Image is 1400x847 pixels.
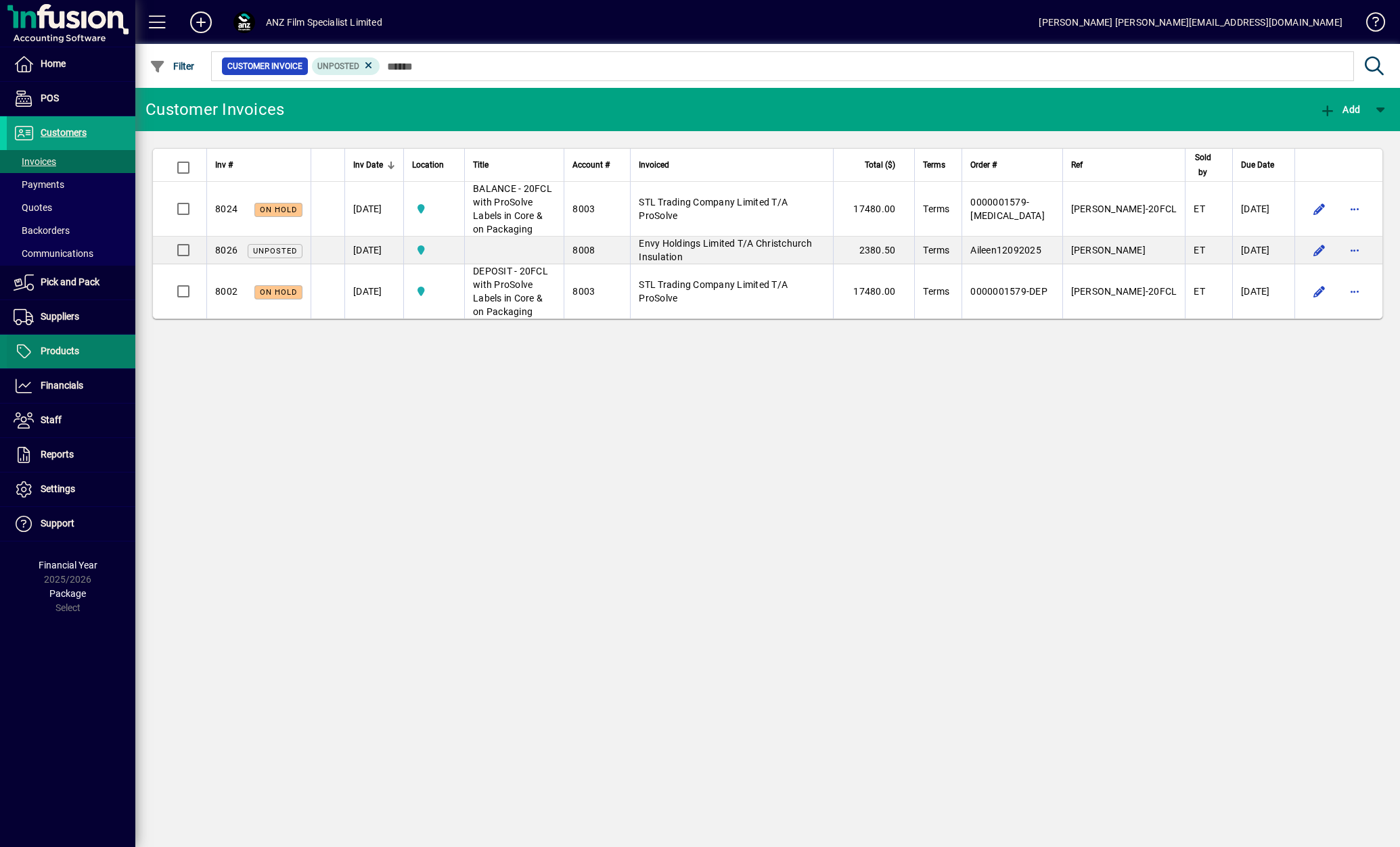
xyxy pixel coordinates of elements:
span: On hold [260,205,297,214]
div: Invoiced [639,158,825,172]
span: Aileen12092025 [970,245,1041,256]
mat-chip: Customer Invoice Status: Unposted [312,57,380,75]
span: 8008 [572,245,595,256]
span: STL Trading Company Limited T/A ProSolve [639,197,788,221]
span: Order # [970,158,997,172]
a: Reports [7,438,135,472]
td: [DATE] [1232,237,1294,264]
span: 8003 [572,286,595,297]
button: Edit [1309,198,1330,220]
div: Inv Date [353,158,395,172]
div: Ref [1071,158,1177,172]
div: Account # [572,158,622,172]
span: Envy Holdings Limited T/A Christchurch Insulation [639,238,812,262]
span: Unposted [317,62,359,71]
button: Add [1316,97,1363,122]
span: Package [49,588,86,599]
button: Filter [146,54,198,78]
td: [DATE] [344,264,403,318]
div: Sold by [1194,150,1224,180]
span: Staff [41,414,62,425]
a: Backorders [7,219,135,242]
a: Payments [7,173,135,196]
td: 17480.00 [833,264,914,318]
span: Terms [923,158,945,172]
span: Inv Date [353,158,383,172]
span: 0000001579-[MEDICAL_DATA] [970,197,1045,221]
span: [PERSON_NAME] [1071,245,1146,256]
span: ET [1194,286,1205,297]
span: Customer Invoice [227,59,302,73]
span: Due Date [1241,158,1274,172]
span: Reports [41,449,74,460]
a: Support [7,507,135,541]
span: Filter [150,61,195,72]
button: Profile [223,10,266,34]
span: Customers [41,127,87,138]
td: 2380.50 [833,237,914,264]
span: Communications [14,248,93,259]
div: Due Date [1241,158,1286,172]
div: ANZ Film Specialist Limited [266,11,382,33]
span: Title [473,158,489,172]
span: Terms [923,245,949,256]
div: Total ($) [842,158,907,172]
div: Title [473,158,556,172]
td: [DATE] [344,182,403,237]
td: [DATE] [1232,264,1294,318]
td: [DATE] [344,237,403,264]
span: Settings [41,483,75,494]
td: 17480.00 [833,182,914,237]
span: Unposted [253,247,297,256]
a: Staff [7,404,135,437]
span: ET [1194,245,1205,256]
a: Suppliers [7,300,135,334]
span: Location [412,158,444,172]
div: Location [412,158,456,172]
a: Settings [7,473,135,506]
a: POS [7,82,135,116]
span: Quotes [14,202,52,213]
span: Account # [572,158,610,172]
span: [PERSON_NAME]-20FCL [1071,203,1177,214]
span: Invoiced [639,158,669,172]
span: Financial Year [39,560,97,571]
span: AKL Warehouse [412,284,456,299]
span: Products [41,345,79,356]
button: More options [1344,281,1365,302]
span: 8002 [215,286,238,297]
span: 8026 [215,245,238,256]
div: [PERSON_NAME] [PERSON_NAME][EMAIL_ADDRESS][DOMAIN_NAME] [1039,11,1342,33]
span: ET [1194,203,1205,214]
span: Ref [1071,158,1083,172]
a: Communications [7,242,135,265]
a: Quotes [7,196,135,219]
a: Invoices [7,150,135,173]
a: Products [7,335,135,368]
span: POS [41,93,59,103]
div: Inv # [215,158,302,172]
a: Pick and Pack [7,266,135,299]
span: 0000001579-DEP [970,286,1047,297]
button: Edit [1309,239,1330,261]
span: AKL Warehouse [412,243,456,258]
div: Customer Invoices [145,99,284,120]
span: Inv # [215,158,233,172]
span: Invoices [14,156,56,167]
span: 8003 [572,203,595,214]
td: [DATE] [1232,182,1294,237]
button: Edit [1309,281,1330,302]
span: On hold [260,288,297,297]
button: Add [179,10,223,34]
span: DEPOSIT - 20FCL with ProSolve Labels in Core & on Packaging [473,266,548,317]
span: Support [41,518,74,529]
span: Home [41,58,66,69]
span: Terms [923,286,949,297]
span: Sold by [1194,150,1212,180]
a: Home [7,47,135,81]
button: More options [1344,198,1365,220]
span: Backorders [14,225,70,236]
span: BALANCE - 20FCL with ProSolve Labels in Core & on Packaging [473,183,552,235]
span: Pick and Pack [41,276,99,287]
span: Financials [41,380,83,391]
